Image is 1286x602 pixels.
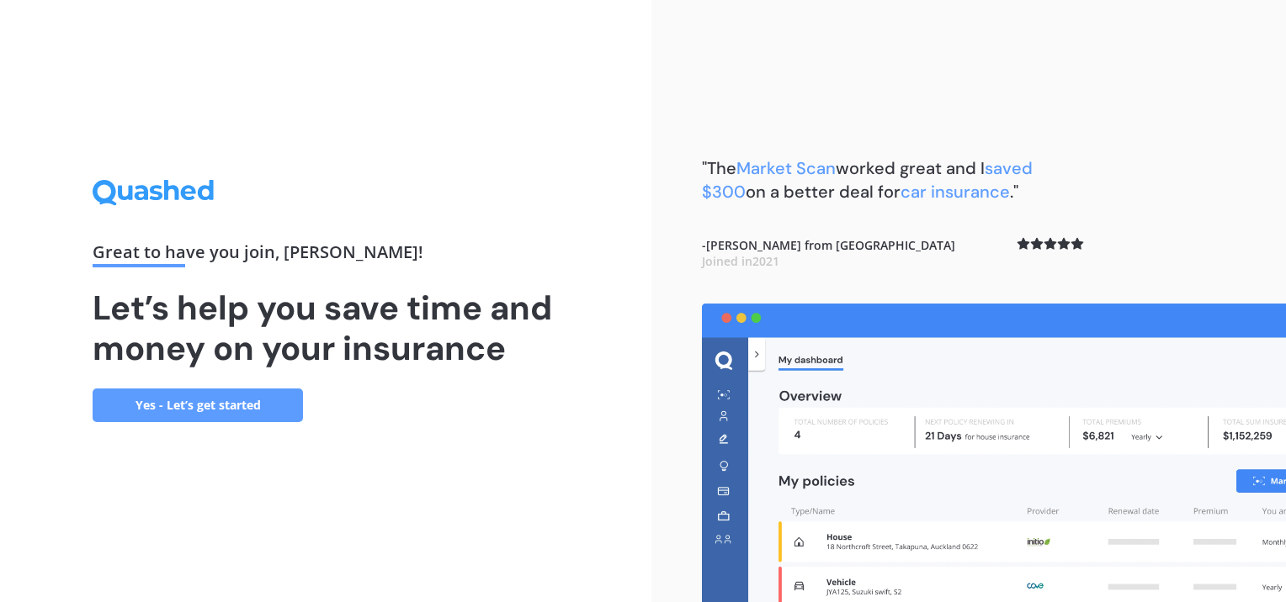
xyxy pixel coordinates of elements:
b: "The worked great and I on a better deal for ." [702,157,1033,203]
span: Joined in 2021 [702,253,779,269]
div: Great to have you join , [PERSON_NAME] ! [93,244,559,267]
span: car insurance [901,181,1010,203]
span: saved $300 [702,157,1033,203]
b: - [PERSON_NAME] from [GEOGRAPHIC_DATA] [702,237,955,270]
img: dashboard.webp [702,304,1286,602]
a: Yes - Let’s get started [93,388,303,422]
h1: Let’s help you save time and money on your insurance [93,288,559,368]
span: Market Scan [736,157,836,179]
